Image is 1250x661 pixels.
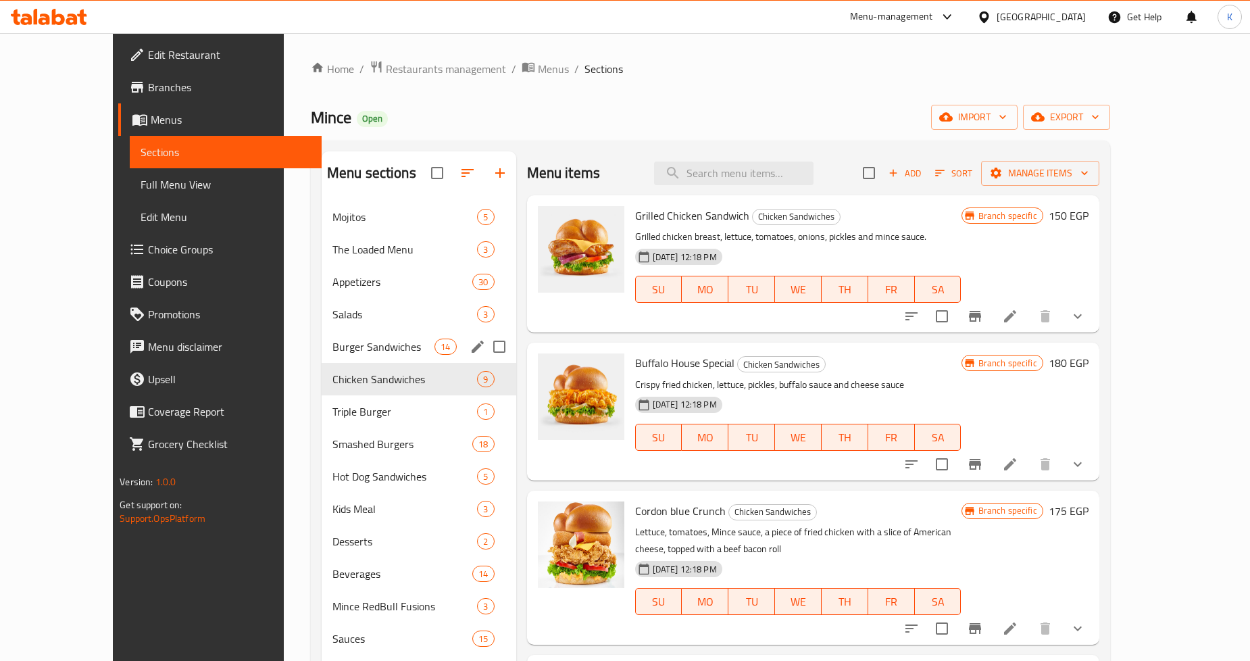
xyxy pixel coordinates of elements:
button: Branch-specific-item [959,448,991,481]
span: SA [920,280,956,299]
span: Branch specific [973,357,1043,370]
button: sort-choices [895,612,928,645]
span: Branch specific [973,210,1043,222]
span: WE [780,592,816,612]
nav: breadcrumb [311,60,1110,78]
span: Chicken Sandwiches [332,371,478,387]
a: Menu disclaimer [118,330,322,363]
a: Full Menu View [130,168,322,201]
button: show more [1061,300,1094,333]
span: Triple Burger [332,403,478,420]
span: Manage items [992,165,1089,182]
button: delete [1029,300,1061,333]
span: Kids Meal [332,501,478,517]
button: TH [822,276,868,303]
span: Cordon blue Crunch [635,501,726,521]
span: Restaurants management [386,61,506,77]
div: Salads3 [322,298,516,330]
div: Mojitos [332,209,478,225]
a: Coupons [118,266,322,298]
button: MO [682,424,728,451]
span: import [942,109,1007,126]
span: 1.0.0 [155,473,176,491]
span: FR [874,428,909,447]
span: Appetizers [332,274,472,290]
span: Mince RedBull Fusions [332,598,478,614]
button: TH [822,588,868,615]
span: 5 [478,211,493,224]
div: items [472,631,494,647]
div: Triple Burger1 [322,395,516,428]
span: SU [641,592,677,612]
h6: 150 EGP [1049,206,1089,225]
a: Upsell [118,363,322,395]
div: items [477,371,494,387]
span: TU [734,592,770,612]
span: [DATE] 12:18 PM [647,251,722,264]
h6: 175 EGP [1049,501,1089,520]
a: Menus [118,103,322,136]
a: Promotions [118,298,322,330]
svg: Show Choices [1070,620,1086,637]
div: The Loaded Menu [332,241,478,258]
span: K [1227,9,1232,24]
button: TU [728,276,775,303]
span: Open [357,113,388,124]
div: Menu-management [850,9,933,25]
button: show more [1061,448,1094,481]
span: TH [827,592,863,612]
button: SA [915,424,961,451]
svg: Show Choices [1070,308,1086,324]
span: Select to update [928,302,956,330]
span: 15 [473,633,493,645]
div: Beverages14 [322,558,516,590]
a: Branches [118,71,322,103]
div: items [477,533,494,549]
span: Menu disclaimer [148,339,311,355]
a: Home [311,61,354,77]
span: Select to update [928,614,956,643]
span: FR [874,592,909,612]
button: TU [728,424,775,451]
div: items [472,566,494,582]
span: Edit Menu [141,209,311,225]
div: items [472,436,494,452]
button: Add section [484,157,516,189]
a: Choice Groups [118,233,322,266]
button: Branch-specific-item [959,300,991,333]
span: Choice Groups [148,241,311,258]
img: Grilled Chicken Sandwich [538,206,624,293]
span: Select all sections [423,159,451,187]
span: WE [780,428,816,447]
span: 1 [478,406,493,418]
div: Mince RedBull Fusions3 [322,590,516,622]
div: items [477,403,494,420]
span: Grilled Chicken Sandwich [635,205,749,226]
span: TU [734,280,770,299]
span: Sauces [332,631,472,647]
span: Coupons [148,274,311,290]
span: WE [780,280,816,299]
span: Chicken Sandwiches [738,357,825,372]
button: Sort [932,163,976,184]
span: 2 [478,535,493,548]
span: Full Menu View [141,176,311,193]
span: Coverage Report [148,403,311,420]
div: Burger Sandwiches14edit [322,330,516,363]
div: Chicken Sandwiches [752,209,841,225]
a: Edit menu item [1002,620,1018,637]
nav: Menu sections [322,195,516,660]
span: Smashed Burgers [332,436,472,452]
li: / [574,61,579,77]
svg: Show Choices [1070,456,1086,472]
span: 3 [478,503,493,516]
div: items [477,468,494,485]
button: sort-choices [895,300,928,333]
h2: Menu items [527,163,601,183]
span: Desserts [332,533,478,549]
span: Upsell [148,371,311,387]
span: export [1034,109,1099,126]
